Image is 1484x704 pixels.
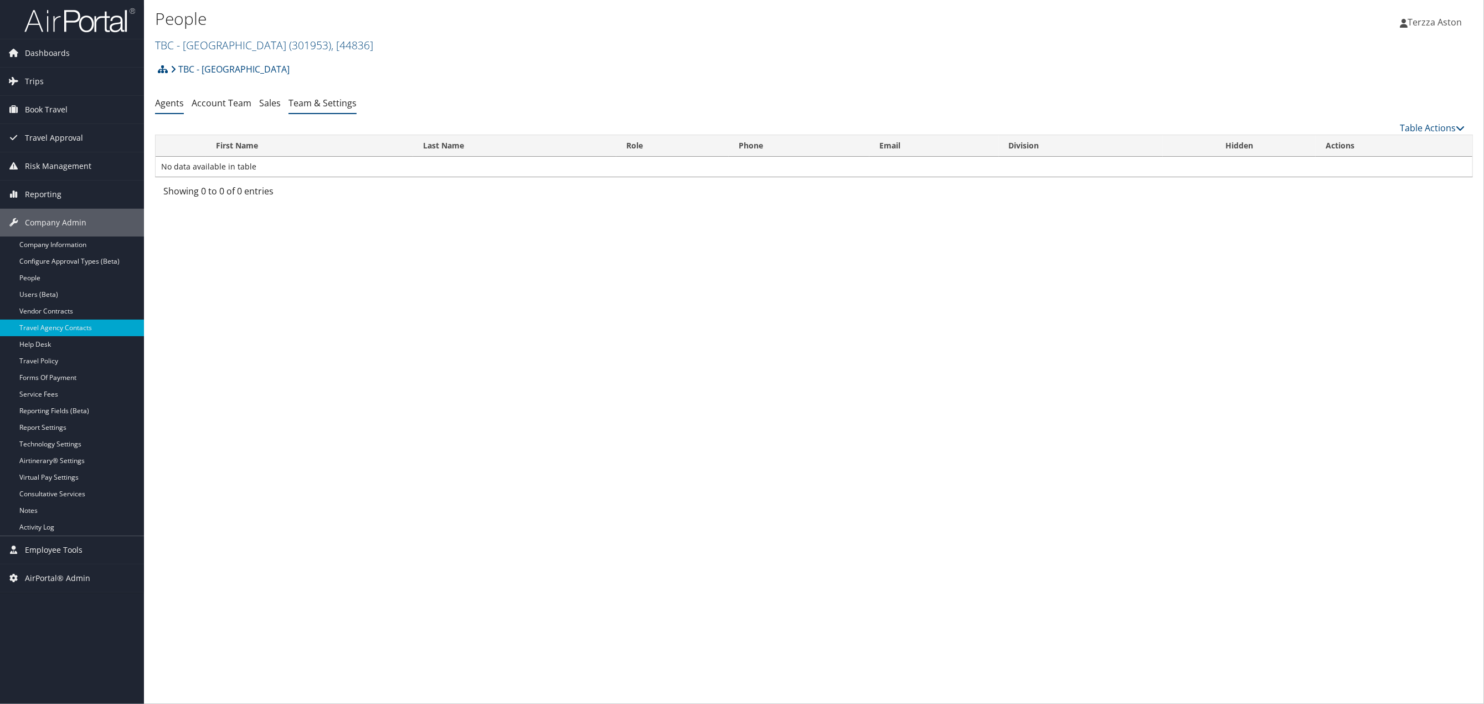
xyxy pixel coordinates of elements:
[289,38,331,53] span: ( 301953 )
[171,58,290,80] a: TBC - [GEOGRAPHIC_DATA]
[25,39,70,67] span: Dashboards
[25,536,83,564] span: Employee Tools
[1316,135,1472,157] th: Actions
[999,135,1163,157] th: Division
[155,97,184,109] a: Agents
[192,97,251,109] a: Account Team
[156,157,1472,177] td: No data available in table
[729,135,869,157] th: Phone
[25,96,68,124] span: Book Travel
[163,184,476,203] div: Showing 0 to 0 of 0 entries
[156,135,206,157] th: : activate to sort column descending
[206,135,413,157] th: First Name
[25,152,91,180] span: Risk Management
[331,38,373,53] span: , [ 44836 ]
[616,135,729,157] th: Role
[1163,135,1316,157] th: Hidden
[25,564,90,592] span: AirPortal® Admin
[1400,122,1465,134] a: Table Actions
[288,97,357,109] a: Team & Settings
[24,7,135,33] img: airportal-logo.png
[1408,16,1462,28] span: Terzza Aston
[869,135,998,157] th: Email
[413,135,616,157] th: Last Name
[25,181,61,208] span: Reporting
[155,38,373,53] a: TBC - [GEOGRAPHIC_DATA]
[25,68,44,95] span: Trips
[1400,6,1473,39] a: Terzza Aston
[25,124,83,152] span: Travel Approval
[259,97,281,109] a: Sales
[155,7,1034,30] h1: People
[25,209,86,237] span: Company Admin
